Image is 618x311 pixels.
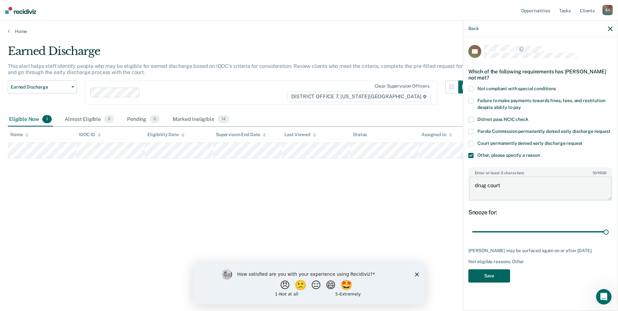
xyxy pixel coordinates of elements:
span: Earned Discharge [11,84,69,90]
span: Did not pass NCIC check [477,117,528,122]
p: This alert helps staff identify people who may be eligible for earned discharge based on IDOC’s c... [8,63,468,75]
div: IDOC ID [79,132,101,137]
span: Failure to make payments towards fines, fees, and restitution despite ability to pay [477,98,605,110]
span: 1 [42,115,52,123]
div: S Y [602,5,613,15]
span: 0 [150,115,160,123]
div: Last Viewed [284,132,316,137]
label: Enter at least 3 characters [469,168,612,175]
span: Parole Commission permanently denied early discharge request [477,129,611,134]
div: Snooze for: [468,209,613,216]
div: Marked Ineligible [171,113,230,127]
span: / 1600 [592,171,606,175]
span: DISTRICT OFFICE 7, [US_STATE][GEOGRAPHIC_DATA] [287,91,431,102]
span: 10 [592,171,596,175]
div: Supervision End Date [216,132,266,137]
iframe: Intercom live chat [596,289,612,305]
a: Home [8,28,610,34]
div: Assigned to [421,132,452,137]
img: Recidiviz [5,7,36,14]
span: Court permanently denied early discharge request [477,141,582,146]
div: Pending [126,113,161,127]
div: Not eligible reasons: Other [468,259,613,264]
div: Status [353,132,367,137]
div: Earned Discharge [8,45,471,63]
div: Eligibility Date [147,132,185,137]
div: Name [10,132,28,137]
span: Other, please specify a reason [477,153,540,158]
span: 0 [104,115,114,123]
div: Which of the following requirements has [PERSON_NAME] not met? [468,63,613,86]
span: 14 [218,115,229,123]
button: Save [468,269,510,283]
button: Back [468,26,479,31]
span: Not compliant with special conditions [477,86,556,91]
iframe: Survey by Kim from Recidiviz [193,263,425,305]
textarea: drug court [469,177,612,200]
div: [PERSON_NAME] may be surfaced again on or after [DATE]. [468,248,613,253]
div: Clear supervision officers [375,83,430,89]
div: Eligible Now [8,113,53,127]
div: Almost Eligible [63,113,115,127]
